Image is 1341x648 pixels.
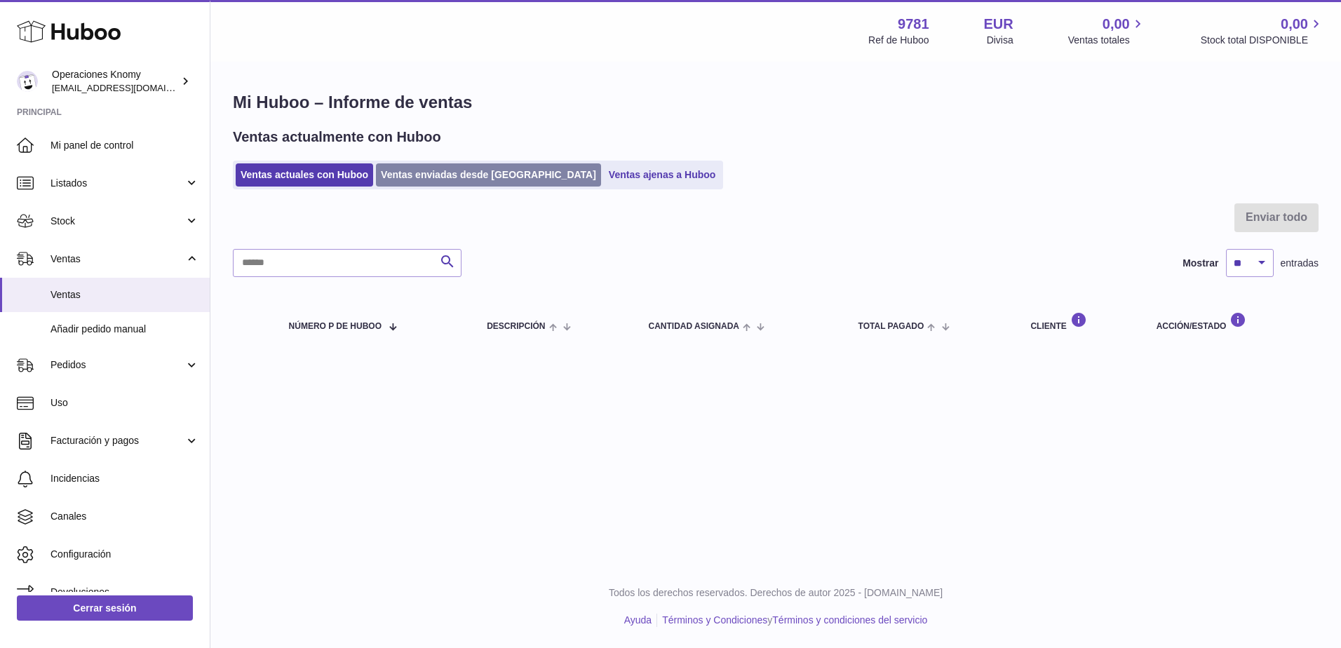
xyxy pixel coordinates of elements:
label: Mostrar [1182,257,1218,270]
a: Cerrar sesión [17,595,193,621]
a: 0,00 Stock total DISPONIBLE [1201,15,1324,47]
span: Listados [50,177,184,190]
a: Términos y Condiciones [662,614,767,626]
span: Pedidos [50,358,184,372]
span: Configuración [50,548,199,561]
h1: Mi Huboo – Informe de ventas [233,91,1319,114]
div: Acción/Estado [1157,312,1305,331]
span: Canales [50,510,199,523]
a: Términos y condiciones del servicio [772,614,927,626]
div: Divisa [987,34,1013,47]
strong: 9781 [898,15,929,34]
img: operaciones@selfkit.com [17,71,38,92]
span: Mi panel de control [50,139,199,152]
span: Stock [50,215,184,228]
a: Ayuda [624,614,652,626]
span: Añadir pedido manual [50,323,199,336]
span: Devoluciones [50,586,199,599]
span: número P de Huboo [289,322,382,331]
a: Ventas enviadas desde [GEOGRAPHIC_DATA] [376,163,601,187]
a: 0,00 Ventas totales [1068,15,1146,47]
div: Cliente [1030,312,1128,331]
span: Ventas totales [1068,34,1146,47]
span: Facturación y pagos [50,434,184,447]
span: Ventas [50,288,199,302]
a: Ventas ajenas a Huboo [604,163,721,187]
div: Ref de Huboo [868,34,929,47]
span: Ventas [50,252,184,266]
span: Cantidad ASIGNADA [648,322,739,331]
a: Ventas actuales con Huboo [236,163,373,187]
span: entradas [1281,257,1319,270]
strong: EUR [984,15,1013,34]
span: 0,00 [1281,15,1308,34]
span: Stock total DISPONIBLE [1201,34,1324,47]
div: Operaciones Knomy [52,68,178,95]
h2: Ventas actualmente con Huboo [233,128,441,147]
span: [EMAIL_ADDRESS][DOMAIN_NAME] [52,82,206,93]
span: Descripción [487,322,545,331]
li: y [657,614,927,627]
span: Incidencias [50,472,199,485]
span: Total pagado [858,322,924,331]
span: Uso [50,396,199,410]
span: 0,00 [1103,15,1130,34]
p: Todos los derechos reservados. Derechos de autor 2025 - [DOMAIN_NAME] [222,586,1330,600]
